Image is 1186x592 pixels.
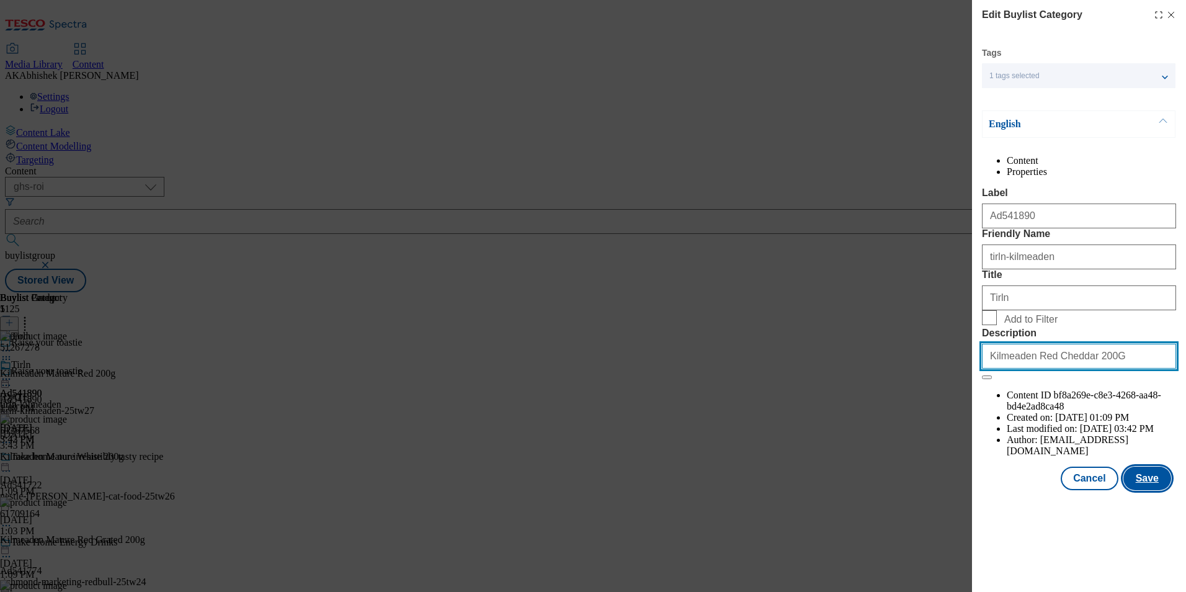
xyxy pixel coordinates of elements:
li: Last modified on: [1007,423,1176,434]
li: Properties [1007,166,1176,177]
label: Title [982,269,1176,280]
span: [DATE] 03:42 PM [1080,423,1154,434]
li: Content [1007,155,1176,166]
label: Tags [982,50,1002,56]
label: Description [982,328,1176,339]
li: Author: [1007,434,1176,457]
input: Enter Label [982,204,1176,228]
input: Enter Description [982,344,1176,369]
input: Enter Title [982,285,1176,310]
button: Cancel [1061,467,1118,490]
li: Content ID [1007,390,1176,412]
p: English [989,118,1119,130]
span: 1 tags selected [989,71,1040,81]
li: Created on: [1007,412,1176,423]
span: [EMAIL_ADDRESS][DOMAIN_NAME] [1007,434,1128,456]
span: [DATE] 01:09 PM [1055,412,1129,423]
input: Enter Friendly Name [982,244,1176,269]
button: Save [1123,467,1171,490]
button: 1 tags selected [982,63,1175,88]
span: bf8a269e-c8e3-4268-aa48-bd4e2ad8ca48 [1007,390,1161,411]
span: Add to Filter [1004,314,1058,325]
label: Friendly Name [982,228,1176,240]
h4: Edit Buylist Category [982,7,1082,22]
label: Label [982,187,1176,199]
